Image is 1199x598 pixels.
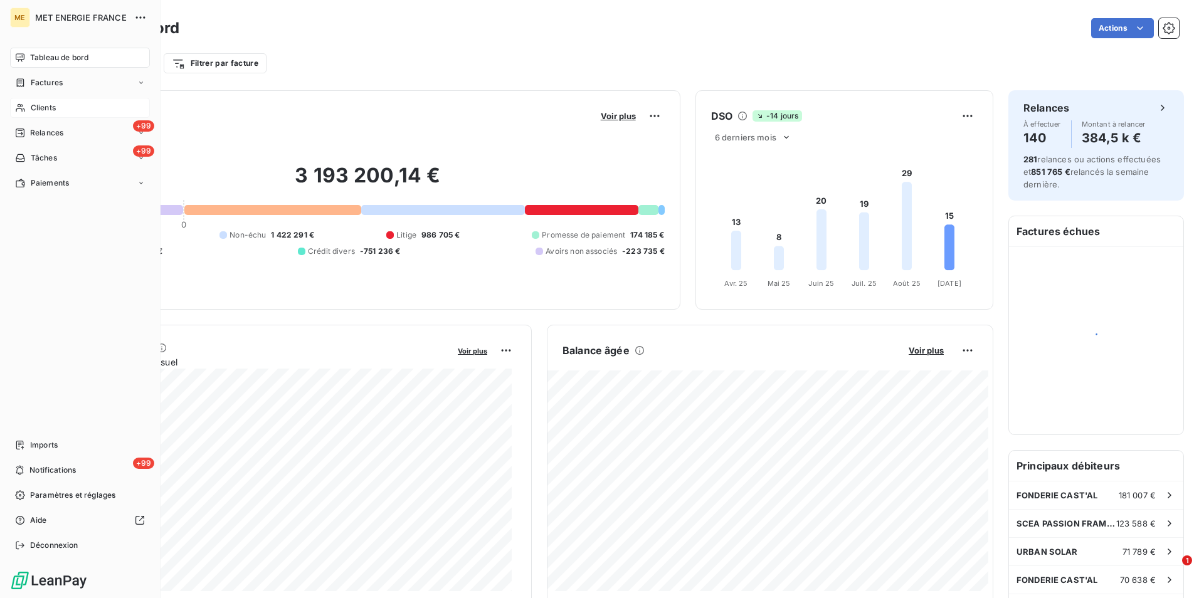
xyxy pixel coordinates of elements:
span: -751 236 € [360,246,401,257]
button: Actions [1091,18,1154,38]
span: FONDERIE CAST'AL [1017,575,1097,585]
h2: 3 193 200,14 € [71,163,665,201]
span: -14 jours [753,110,802,122]
tspan: Avr. 25 [724,279,747,288]
span: 70 638 € [1120,575,1156,585]
span: À effectuer [1023,120,1061,128]
h6: DSO [711,108,732,123]
span: Déconnexion [30,540,78,551]
span: 6 derniers mois [715,132,776,142]
tspan: Juin 25 [808,279,834,288]
span: Voir plus [601,111,636,121]
span: Chiffre d'affaires mensuel [71,355,449,369]
span: Crédit divers [308,246,355,257]
span: Montant à relancer [1082,120,1146,128]
h6: Principaux débiteurs [1009,451,1183,481]
span: Promesse de paiement [542,229,625,241]
span: FONDERIE CAST'AL [1017,490,1097,500]
span: 851 765 € [1031,167,1070,177]
button: Voir plus [454,345,491,356]
span: 174 185 € [630,229,664,241]
button: Filtrer par facture [164,53,267,73]
span: MET ENERGIE FRANCE [35,13,127,23]
h6: Relances [1023,100,1069,115]
span: Relances [30,127,63,139]
span: Avoirs non associés [546,246,617,257]
span: Clients [31,102,56,113]
span: 1 [1182,555,1192,565]
h6: Balance âgée [563,343,630,358]
span: SCEA PASSION FRAMBOISES [1017,518,1116,528]
span: +99 [133,458,154,469]
span: 281 [1023,154,1037,164]
span: Voir plus [909,345,944,355]
tspan: Mai 25 [767,279,790,288]
span: Imports [30,439,58,451]
span: Paiements [31,177,69,189]
div: ME [10,8,30,28]
span: Non-échu [230,229,266,241]
a: Aide [10,510,150,530]
span: relances ou actions effectuées et relancés la semaine dernière. [1023,154,1161,189]
tspan: Juil. 25 [852,279,877,288]
span: URBAN SOLAR [1017,547,1078,557]
span: Notifications [29,464,76,476]
span: Voir plus [458,347,487,355]
span: 71 789 € [1122,547,1156,557]
span: Tâches [31,152,57,164]
span: 986 705 € [421,229,460,241]
span: Litige [396,229,416,241]
span: Tableau de bord [30,52,88,63]
span: +99 [133,145,154,157]
button: Voir plus [905,345,948,356]
h6: Factures échues [1009,216,1183,246]
span: Paramètres et réglages [30,490,115,501]
span: 123 588 € [1116,518,1156,528]
span: +99 [133,120,154,132]
h4: 140 [1023,128,1061,148]
span: Aide [30,515,47,526]
span: 181 007 € [1119,490,1156,500]
span: -223 735 € [622,246,665,257]
span: 0 [181,219,186,229]
tspan: [DATE] [938,279,961,288]
iframe: Intercom live chat [1156,555,1186,585]
tspan: Août 25 [893,279,921,288]
span: 1 422 291 € [271,229,314,241]
h4: 384,5 k € [1082,128,1146,148]
button: Voir plus [597,110,640,122]
span: Factures [31,77,63,88]
img: Logo LeanPay [10,570,88,590]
